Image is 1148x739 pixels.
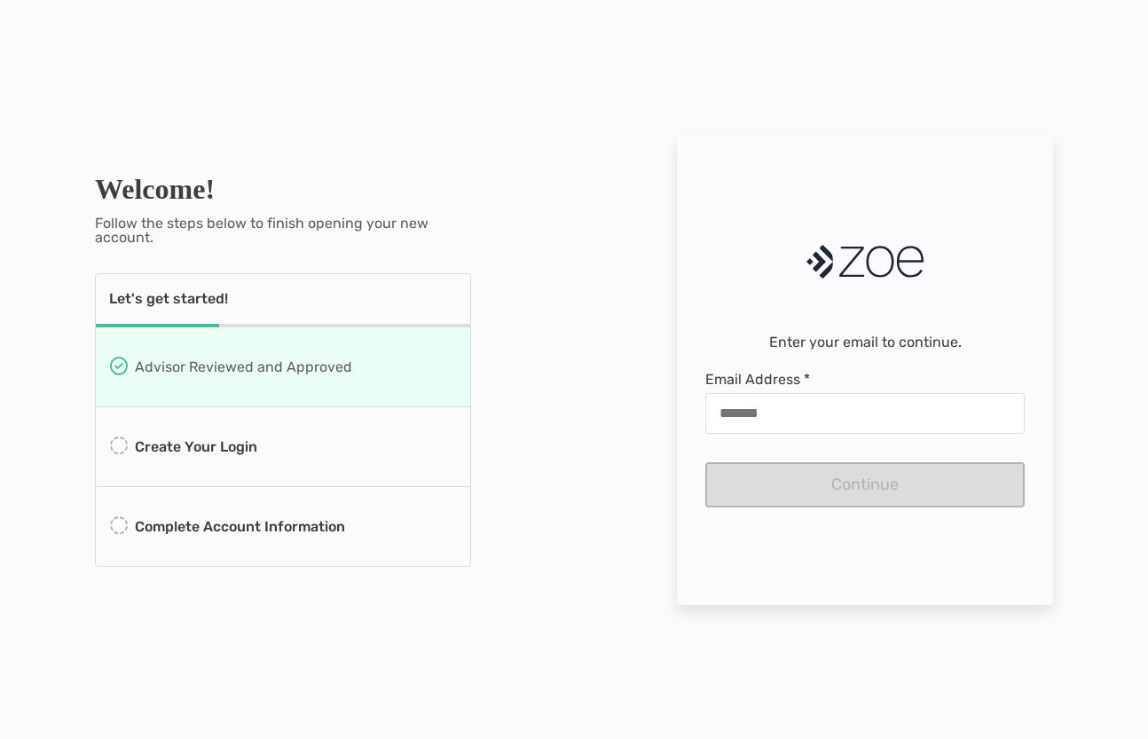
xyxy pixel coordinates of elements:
[705,371,1025,388] span: Email Address *
[95,173,471,206] h1: Welcome!
[135,356,352,378] p: Advisor Reviewed and Approved
[95,216,471,245] p: Follow the steps below to finish opening your new account.
[769,335,962,350] p: Enter your email to continue.
[135,515,345,538] p: Complete Account Information
[109,292,228,306] p: Let's get started!
[135,436,257,458] p: Create Your Login
[706,405,1024,421] input: Email Address *
[806,232,924,291] img: Company Logo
